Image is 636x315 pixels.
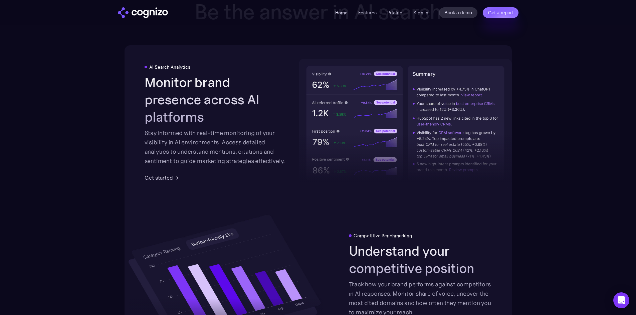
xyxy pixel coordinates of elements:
[349,242,492,277] h2: Understand your competitive position
[149,64,190,70] div: AI Search Analytics
[145,128,287,166] div: Stay informed with real-time monitoring of your visibility in AI environments. Access detailed an...
[613,292,629,308] div: Open Intercom Messenger
[118,7,168,18] img: cognizo logo
[439,7,477,18] a: Book a demo
[387,10,403,16] a: Pricing
[118,7,168,18] a: home
[335,10,348,16] a: Home
[483,7,518,18] a: Get a report
[145,174,173,182] div: Get started
[299,59,512,188] img: AI visibility metrics performance insights
[358,10,377,16] a: Features
[354,233,412,238] div: Competitive Benchmarking
[413,9,428,17] a: Sign in
[145,74,287,126] h2: Monitor brand presence across AI platforms
[145,174,181,182] a: Get started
